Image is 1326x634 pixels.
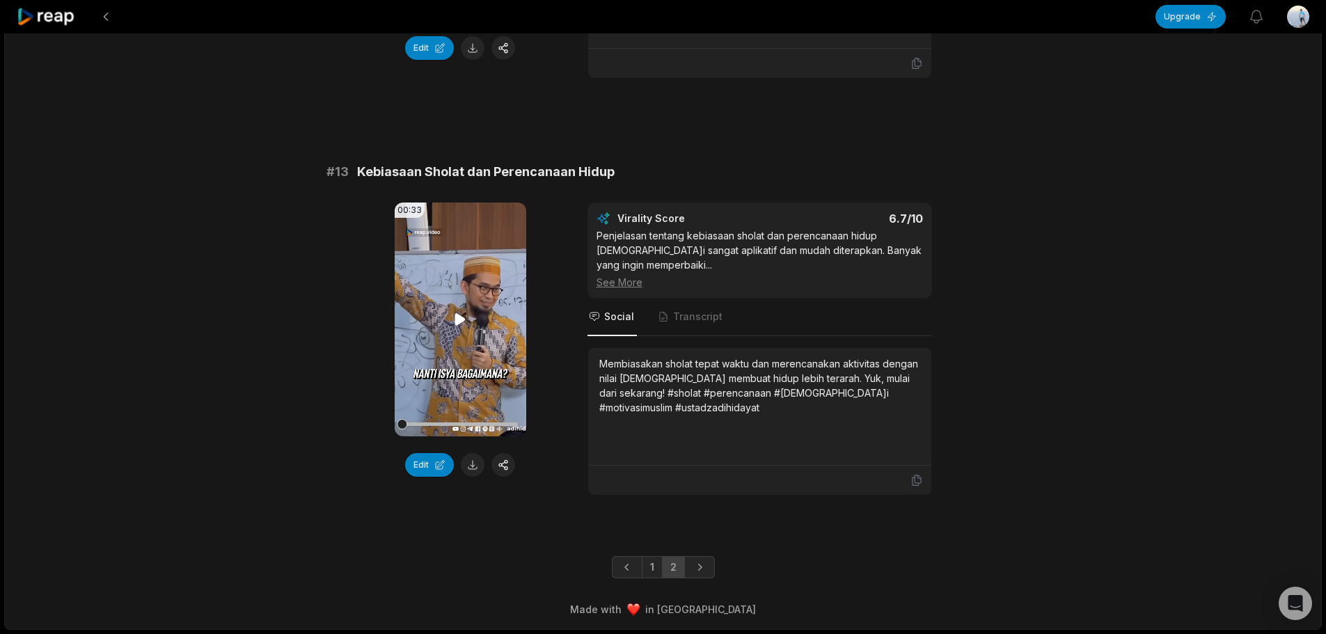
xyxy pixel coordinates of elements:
div: See More [597,275,923,290]
ul: Pagination [612,556,715,578]
button: Upgrade [1155,5,1226,29]
div: Open Intercom Messenger [1279,587,1312,620]
img: heart emoji [627,603,640,616]
span: Social [604,310,634,324]
div: Virality Score [617,212,767,225]
nav: Tabs [587,299,932,336]
div: Made with in [GEOGRAPHIC_DATA] [17,602,1309,617]
span: Transcript [673,310,723,324]
div: Membiasakan sholat tepat waktu dan merencanakan aktivitas dengan nilai [DEMOGRAPHIC_DATA] membuat... [599,356,920,415]
div: Penjelasan tentang kebiasaan sholat dan perencanaan hidup [DEMOGRAPHIC_DATA]i sangat aplikatif da... [597,228,923,290]
a: Next page [684,556,715,578]
button: Edit [405,36,454,60]
button: Edit [405,453,454,477]
a: Page 2 is your current page [662,556,685,578]
div: 6.7 /10 [773,212,923,225]
span: # 13 [326,162,349,182]
a: Previous page [612,556,642,578]
span: Kebiasaan Sholat dan Perencanaan Hidup [357,162,615,182]
a: Page 1 [642,556,663,578]
video: Your browser does not support mp4 format. [395,203,526,436]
